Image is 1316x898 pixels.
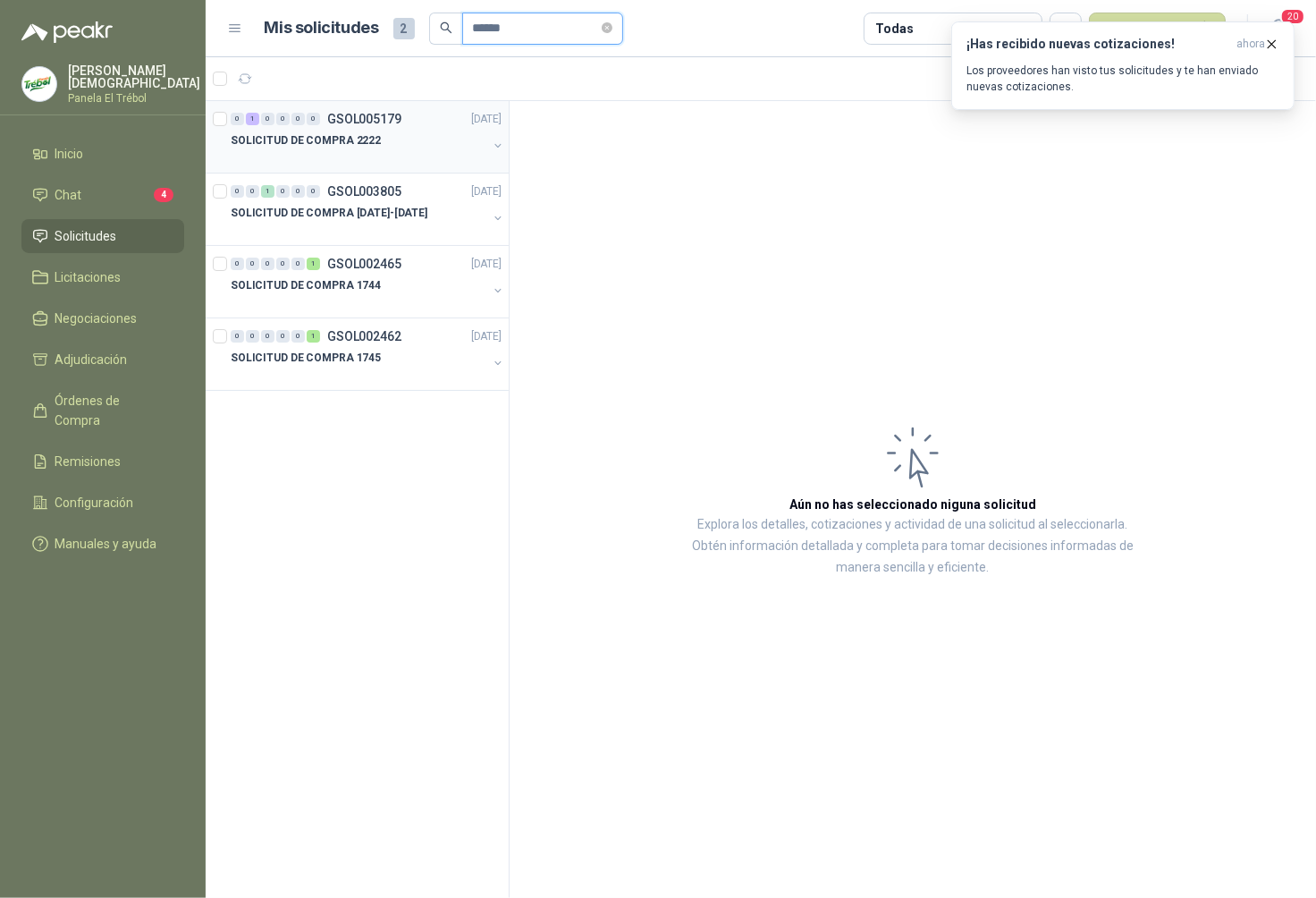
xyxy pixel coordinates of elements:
[21,219,184,253] a: Solicitudes
[276,113,290,125] div: 0
[55,226,117,246] span: Solicitudes
[471,256,502,273] p: [DATE]
[55,267,122,287] span: Licitaciones
[68,93,200,104] p: Panela El Trébol
[471,111,502,128] p: [DATE]
[246,258,259,270] div: 0
[276,330,290,343] div: 0
[471,183,502,200] p: [DATE]
[265,15,379,41] h1: Mis solicitudes
[21,260,184,294] a: Licitaciones
[688,514,1137,579] p: Explora los detalles, cotizaciones y actividad de una solicitud al seleccionarla. Obtén informaci...
[1089,13,1226,45] button: Nueva solicitud
[231,108,505,165] a: 0 1 0 0 0 0 GSOL005179[DATE] SOLICITUD DE COMPRA 2222
[21,445,184,479] a: Remisiones
[22,67,56,101] img: Company Logo
[55,452,122,471] span: Remisiones
[21,21,113,43] img: Logo peakr
[231,277,381,294] p: SOLICITUD DE COMPRA 1744
[261,258,274,270] div: 0
[154,188,173,202] span: 4
[307,258,320,270] div: 1
[21,301,184,335] a: Negociaciones
[231,132,381,149] p: SOLICITUD DE COMPRA 2222
[246,330,259,343] div: 0
[21,137,184,171] a: Inicio
[261,185,274,198] div: 1
[21,527,184,561] a: Manuales y ayuda
[789,495,1036,514] h3: Aún no has seleccionado niguna solicitud
[261,330,274,343] div: 0
[231,205,427,222] p: SOLICITUD DE COMPRA [DATE]-[DATE]
[1280,8,1305,25] span: 20
[471,328,502,345] p: [DATE]
[55,534,157,554] span: Manuales y ayuda
[21,343,184,377] a: Adjudicación
[55,185,82,205] span: Chat
[307,330,320,343] div: 1
[327,185,401,198] p: GSOL003805
[231,185,244,198] div: 0
[21,384,184,437] a: Órdenes de Compra
[393,18,415,39] span: 2
[875,19,913,38] div: Todas
[602,20,612,37] span: close-circle
[55,309,138,328] span: Negociaciones
[231,258,244,270] div: 0
[327,330,401,343] p: GSOL002462
[291,185,305,198] div: 0
[246,113,259,125] div: 1
[21,486,184,520] a: Configuración
[55,391,167,430] span: Órdenes de Compra
[291,330,305,343] div: 0
[231,253,505,310] a: 0 0 0 0 0 1 GSOL002465[DATE] SOLICITUD DE COMPRA 1744
[55,493,134,513] span: Configuración
[246,185,259,198] div: 0
[966,37,1229,52] h3: ¡Has recibido nuevas cotizaciones!
[307,185,320,198] div: 0
[327,258,401,270] p: GSOL002465
[55,350,128,369] span: Adjudicación
[231,350,381,367] p: SOLICITUD DE COMPRA 1745
[327,113,401,125] p: GSOL005179
[231,326,505,383] a: 0 0 0 0 0 1 GSOL002462[DATE] SOLICITUD DE COMPRA 1745
[291,113,305,125] div: 0
[1262,13,1295,45] button: 20
[231,330,244,343] div: 0
[951,21,1295,110] button: ¡Has recibido nuevas cotizaciones!ahora Los proveedores han visto tus solicitudes y te han enviad...
[68,64,200,89] p: [PERSON_NAME] [DEMOGRAPHIC_DATA]
[276,185,290,198] div: 0
[307,113,320,125] div: 0
[291,258,305,270] div: 0
[440,21,452,34] span: search
[231,113,244,125] div: 0
[276,258,290,270] div: 0
[261,113,274,125] div: 0
[1236,37,1265,52] span: ahora
[602,22,612,33] span: close-circle
[21,178,184,212] a: Chat4
[231,181,505,238] a: 0 0 1 0 0 0 GSOL003805[DATE] SOLICITUD DE COMPRA [DATE]-[DATE]
[55,144,84,164] span: Inicio
[966,63,1279,95] p: Los proveedores han visto tus solicitudes y te han enviado nuevas cotizaciones.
